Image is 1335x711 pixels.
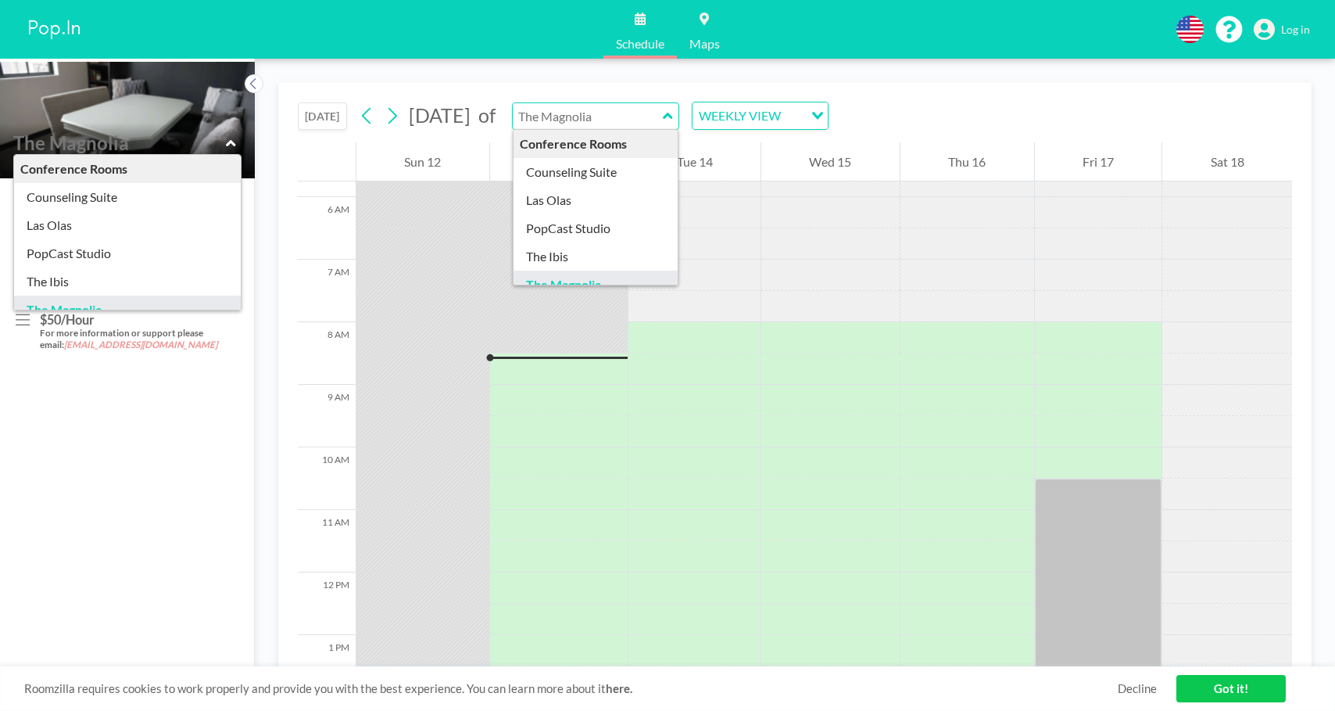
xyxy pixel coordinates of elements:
[14,183,241,211] div: Counseling Suite
[514,130,678,158] div: Conference Rooms
[514,271,678,299] div: The Magnolia
[1035,142,1162,181] div: Fri 17
[298,573,356,635] div: 12 PM
[40,312,224,328] h3: $50/Hour
[514,158,678,186] div: Counseling Suite
[298,635,356,698] div: 1 PM
[40,328,224,350] h5: For more information or support please email:
[616,38,664,50] span: Schedule
[513,103,663,129] input: The Magnolia
[761,142,900,181] div: Wed 15
[696,106,784,126] span: WEEKLY VIEW
[689,38,720,50] span: Maps
[13,131,226,154] input: The Magnolia
[490,142,628,181] div: Mon 13
[25,14,84,45] img: organization-logo
[1176,675,1286,702] a: Got it!
[514,186,678,214] div: Las Olas
[24,681,1118,696] span: Roomzilla requires cookies to work properly and provide you with the best experience. You can lea...
[298,197,356,260] div: 6 AM
[1118,681,1157,696] a: Decline
[298,322,356,385] div: 8 AM
[298,510,356,573] div: 11 AM
[14,239,241,268] div: PopCast Studio
[900,142,1034,181] div: Thu 16
[1254,19,1310,41] a: Log in
[409,103,471,127] span: [DATE]
[606,681,632,695] a: here.
[786,106,802,126] input: Search for option
[298,260,356,322] div: 7 AM
[514,214,678,242] div: PopCast Studio
[14,155,241,183] div: Conference Rooms
[356,142,489,181] div: Sun 12
[14,296,241,324] div: The Magnolia
[693,102,828,129] div: Search for option
[13,155,54,171] span: Floor: 2
[298,447,356,510] div: 10 AM
[628,142,761,181] div: Tue 14
[514,242,678,271] div: The Ibis
[64,339,217,350] em: [EMAIL_ADDRESS][DOMAIN_NAME]
[1162,142,1292,181] div: Sat 18
[14,268,241,296] div: The Ibis
[1281,23,1310,37] span: Log in
[478,103,496,127] span: of
[14,211,241,239] div: Las Olas
[298,102,347,130] button: [DATE]
[298,385,356,447] div: 9 AM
